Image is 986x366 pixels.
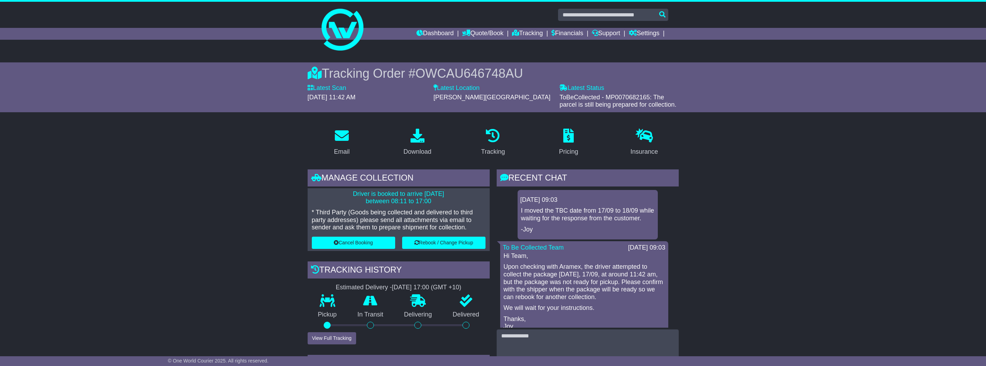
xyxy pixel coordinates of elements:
span: ToBeCollected - MP0070682165: The parcel is still being prepared for collection. [559,94,676,108]
span: OWCAU646748AU [415,66,523,81]
label: Latest Scan [308,84,346,92]
a: To Be Collected Team [503,244,564,251]
div: [DATE] 09:03 [628,244,665,252]
p: Upon checking with Aramex, the driver attempted to collect the package [DATE], 17/09, at around 1... [504,263,665,301]
button: Rebook / Change Pickup [402,237,486,249]
div: RECENT CHAT [497,169,679,188]
p: In Transit [347,311,394,319]
p: * Third Party (Goods being collected and delivered to third party addresses) please send all atta... [312,209,486,231]
a: Tracking [512,28,543,40]
p: Delivering [394,311,443,319]
div: [DATE] 09:03 [520,196,655,204]
a: Insurance [626,126,663,159]
a: Quote/Book [462,28,503,40]
div: Pricing [559,147,578,157]
a: Financials [551,28,583,40]
a: Download [399,126,436,159]
p: Thanks, Joy [504,315,665,330]
p: Driver is booked to arrive [DATE] between 08:11 to 17:00 [312,190,486,205]
a: Dashboard [416,28,454,40]
p: Delivered [442,311,490,319]
a: Pricing [555,126,583,159]
p: We will wait for your instructions. [504,304,665,312]
label: Latest Location [434,84,480,92]
p: -Joy [521,226,654,234]
div: Estimated Delivery - [308,284,490,291]
div: Tracking [481,147,505,157]
button: View Full Tracking [308,332,356,344]
div: Insurance [631,147,658,157]
div: Email [334,147,349,157]
span: [PERSON_NAME][GEOGRAPHIC_DATA] [434,94,550,101]
p: I moved the TBC date from 17/09 to 18/09 while waiting for the response from the customer. [521,207,654,222]
div: Download [404,147,431,157]
span: © One World Courier 2025. All rights reserved. [168,358,269,364]
div: [DATE] 17:00 (GMT +10) [392,284,461,291]
div: Tracking history [308,261,490,280]
span: [DATE] 11:42 AM [308,94,356,101]
div: Manage collection [308,169,490,188]
a: Email [329,126,354,159]
a: Support [592,28,620,40]
label: Latest Status [559,84,604,92]
p: Hi Team, [504,252,665,260]
p: Pickup [308,311,347,319]
a: Settings [629,28,660,40]
div: Tracking Order # [308,66,679,81]
a: Tracking [476,126,509,159]
button: Cancel Booking [312,237,395,249]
